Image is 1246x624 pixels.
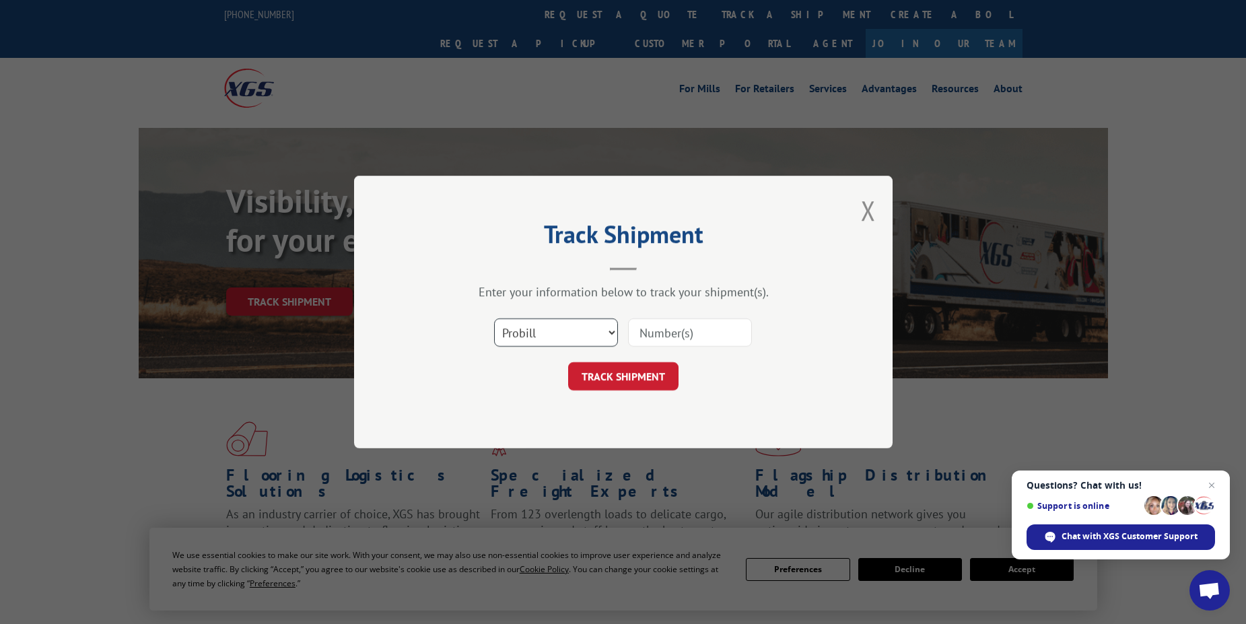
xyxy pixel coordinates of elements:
[861,193,876,228] button: Close modal
[1027,524,1215,550] span: Chat with XGS Customer Support
[1062,530,1198,543] span: Chat with XGS Customer Support
[568,362,679,390] button: TRACK SHIPMENT
[1027,501,1140,511] span: Support is online
[628,318,752,347] input: Number(s)
[1189,570,1230,611] a: Open chat
[1027,480,1215,491] span: Questions? Chat with us!
[421,284,825,300] div: Enter your information below to track your shipment(s).
[421,225,825,250] h2: Track Shipment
